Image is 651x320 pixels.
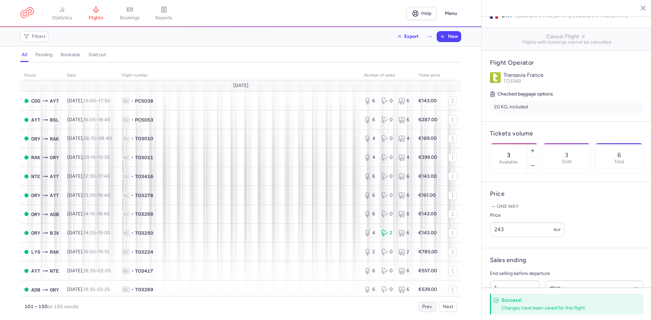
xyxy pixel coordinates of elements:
[31,97,40,105] span: CDG
[88,15,103,21] span: flights
[50,248,59,256] span: Menara, Marrakesh, Morocco
[504,72,643,78] p: Transavia France
[490,256,526,264] h4: Sales ending
[381,249,393,255] div: 0
[364,268,376,274] div: 6
[398,192,410,199] div: 6
[414,70,444,81] th: Ticket price
[31,135,40,143] span: Orly, Paris, France
[406,7,437,20] a: Help
[490,190,643,198] h4: Price
[554,227,561,232] span: eur
[135,211,153,217] span: TO3268
[490,101,643,113] li: 20 KG, included
[122,154,130,161] span: 1L
[490,211,565,219] label: Price
[364,211,376,217] div: 6
[83,117,95,123] time: 16:05
[120,15,140,21] span: bookings
[63,70,118,81] th: date
[131,286,134,293] span: •
[398,98,410,104] div: 6
[398,249,410,255] div: 2
[83,249,109,255] span: –
[31,286,40,294] span: Adnan Menderes Airport, İzmir, Turkey
[147,6,181,21] a: reports
[45,6,79,21] a: statistics
[22,52,27,58] h4: all
[83,286,95,292] time: 19:35
[83,268,95,274] time: 18:35
[83,268,111,274] span: –
[67,117,110,123] span: [DATE],
[381,192,393,199] div: 0
[98,230,110,236] time: 19:00
[131,173,134,180] span: •
[360,70,414,81] th: number of seats
[113,6,147,21] a: bookings
[83,249,95,255] time: 16:50
[131,98,134,104] span: •
[155,15,172,21] span: reports
[31,248,40,256] span: St-Exupéry, Lyon, France
[490,130,643,137] h4: Tickets volume
[67,286,110,292] span: [DATE],
[32,34,46,39] span: Filters
[24,118,28,122] span: OPEN
[398,268,410,274] div: 6
[83,98,110,104] span: –
[562,159,571,165] p: Sold
[83,286,110,292] span: –
[24,304,47,310] strong: 101 – 150
[439,302,457,312] button: Next
[131,268,134,274] span: •
[67,173,110,179] span: [DATE],
[135,286,153,293] span: TO3269
[418,211,437,217] strong: €143.00
[487,34,646,40] span: Cancel Flight
[122,135,130,142] span: 1L
[381,286,393,293] div: 0
[565,152,568,158] p: 3
[501,305,628,311] div: Changes have been saved for this flight.
[135,98,153,104] span: PC5038
[31,116,40,124] span: Antalya, Antalya, Turkey
[135,116,153,123] span: PC5053
[67,154,110,160] span: [DATE],
[122,268,130,274] span: 1L
[135,249,153,255] span: TO3224
[83,98,96,104] time: 13:00
[50,154,59,161] span: Orly, Paris, France
[83,154,95,160] time: 09:15
[617,152,621,158] p: 6
[381,116,393,123] div: 0
[490,222,565,237] input: ---
[418,192,436,198] strong: €161.00
[122,211,130,217] span: 1L
[50,229,59,237] span: Milas, Bodrum, Turkey
[364,173,376,180] div: 6
[364,116,376,123] div: 6
[418,268,437,274] strong: €557.00
[381,211,393,217] div: 0
[31,229,40,237] span: Orly, Paris, France
[418,154,437,160] strong: €399.00
[131,154,134,161] span: •
[83,135,96,141] time: 06:10
[135,230,153,236] span: TO3250
[122,192,130,199] span: 1L
[131,230,134,236] span: •
[381,173,393,180] div: 0
[118,70,360,81] th: Flight number
[122,249,130,255] span: 1L
[83,173,95,179] time: 12:30
[67,211,110,217] span: [DATE],
[398,286,410,293] div: 6
[83,135,112,141] span: –
[98,154,110,160] time: 13:30
[364,249,376,255] div: 2
[79,6,113,21] a: flights
[20,7,34,20] a: CitizenPlane red outlined logo
[418,230,437,236] strong: €143.00
[398,230,410,236] div: 6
